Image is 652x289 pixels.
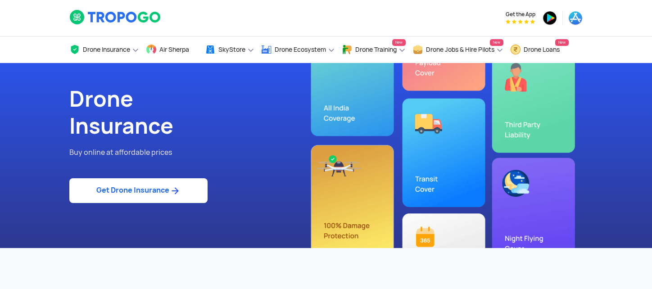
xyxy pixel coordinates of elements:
span: Drone Insurance [83,46,130,53]
img: ic_arrow_forward_blue.svg [169,185,181,196]
a: Drone LoansNew [510,36,569,63]
span: New [490,39,503,46]
span: SkyStore [218,46,245,53]
span: Air Sherpa [159,46,189,53]
img: App Raking [506,19,535,24]
a: Air Sherpa [146,36,198,63]
a: Drone Jobs & Hire PilotsNew [412,36,503,63]
img: ic_appstore.png [568,11,583,25]
span: New [392,39,406,46]
span: Get the App [506,11,535,18]
span: Drone Ecosystem [275,46,326,53]
a: Drone TrainingNew [342,36,406,63]
span: Drone Training [355,46,397,53]
span: New [555,39,569,46]
a: Drone Ecosystem [261,36,335,63]
p: Buy online at affordable prices [69,147,319,158]
h1: Drone Insurance [69,86,319,140]
a: Drone Insurance [69,36,139,63]
img: logoHeader.svg [69,9,162,25]
a: SkyStore [205,36,254,63]
img: ic_playstore.png [543,11,557,25]
span: Drone Loans [524,46,560,53]
span: Drone Jobs & Hire Pilots [426,46,494,53]
a: Get Drone Insurance [69,178,208,203]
